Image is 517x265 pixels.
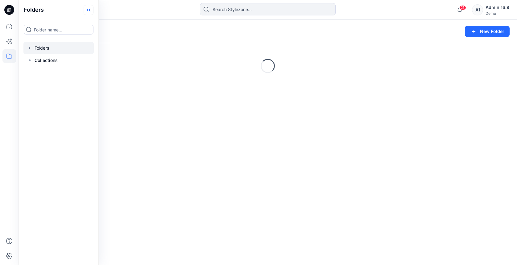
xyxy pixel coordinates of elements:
input: Folder name... [24,25,93,35]
div: Demo [486,11,509,16]
span: 21 [459,5,466,10]
p: Collections [35,57,58,64]
div: A1 [472,4,483,15]
button: New Folder [465,26,510,37]
div: Admin 16.9 [486,4,509,11]
input: Search Stylezone… [200,3,336,15]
